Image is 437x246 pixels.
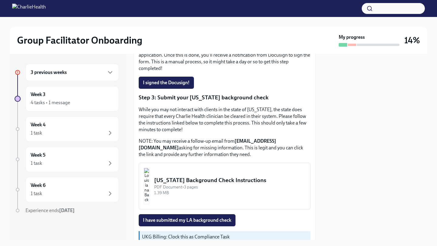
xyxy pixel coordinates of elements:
button: I have submitted my LA background check [139,214,235,226]
div: 1.39 MB [154,190,305,196]
p: While you may not interact with clients in the state of [US_STATE], the state does require that e... [139,106,310,133]
h6: Week 3 [31,91,46,98]
img: CharlieHealth [12,4,46,13]
p: NOTE: You may receive a follow-up email from asking for missing information. This is legit and yo... [139,138,310,158]
div: 3 previous weeks [25,64,119,81]
button: I signed the Docusign! [139,77,194,89]
p: After you've submitted your disclosure, your Compliance Specialist will pay for your application.... [139,45,310,72]
h6: Week 5 [31,152,46,158]
div: 1 task [31,190,42,197]
h2: Group Facilitator Onboarding [17,34,142,46]
div: [US_STATE] Background Check Instructions [154,176,305,184]
p: Step 3: Submit your [US_STATE] background check [139,94,310,101]
span: I signed the Docusign! [143,80,190,86]
p: UKG Billing: Clock this as Compliance Task [142,234,308,240]
a: Week 51 task [15,147,119,172]
div: 1 task [31,160,42,167]
button: [US_STATE] Background Check InstructionsPDF Document•3 pages1.39 MB [139,163,310,209]
a: Week 41 task [15,116,119,142]
img: Louisiana Background Check Instructions [144,168,149,204]
h6: 3 previous weeks [31,69,67,76]
strong: My progress [339,34,365,41]
h3: 14% [404,35,420,46]
a: Week 61 task [15,177,119,202]
h6: Week 6 [31,182,46,189]
span: Experience ends [25,208,75,213]
div: 1 task [31,130,42,136]
span: I have submitted my LA background check [143,217,231,223]
div: 4 tasks • 1 message [31,99,70,106]
strong: [DATE] [59,208,75,213]
a: Week 34 tasks • 1 message [15,86,119,111]
div: PDF Document • 3 pages [154,184,305,190]
strong: [EMAIL_ADDRESS][DOMAIN_NAME] [139,138,276,151]
h6: Week 4 [31,121,46,128]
